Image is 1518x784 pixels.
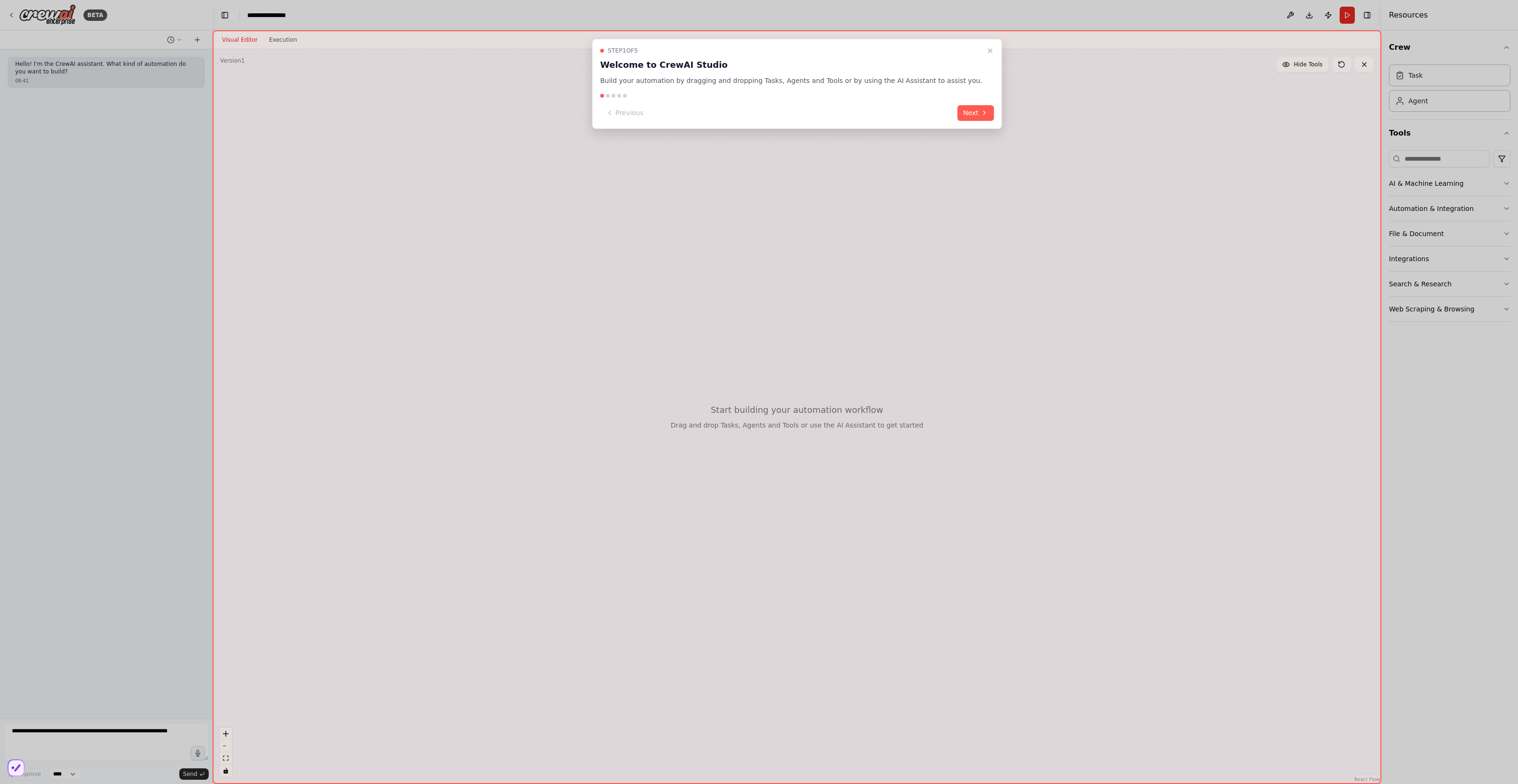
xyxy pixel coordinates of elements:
button: Previous [600,105,649,121]
p: Build your automation by dragging and dropping Tasks, Agents and Tools or by using the AI Assista... [600,75,982,86]
span: Step 1 of 5 [608,47,638,55]
h3: Welcome to CrewAI Studio [600,58,982,72]
button: Next [957,105,994,121]
button: Hide left sidebar [218,9,231,22]
button: Close walkthrough [984,45,996,56]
